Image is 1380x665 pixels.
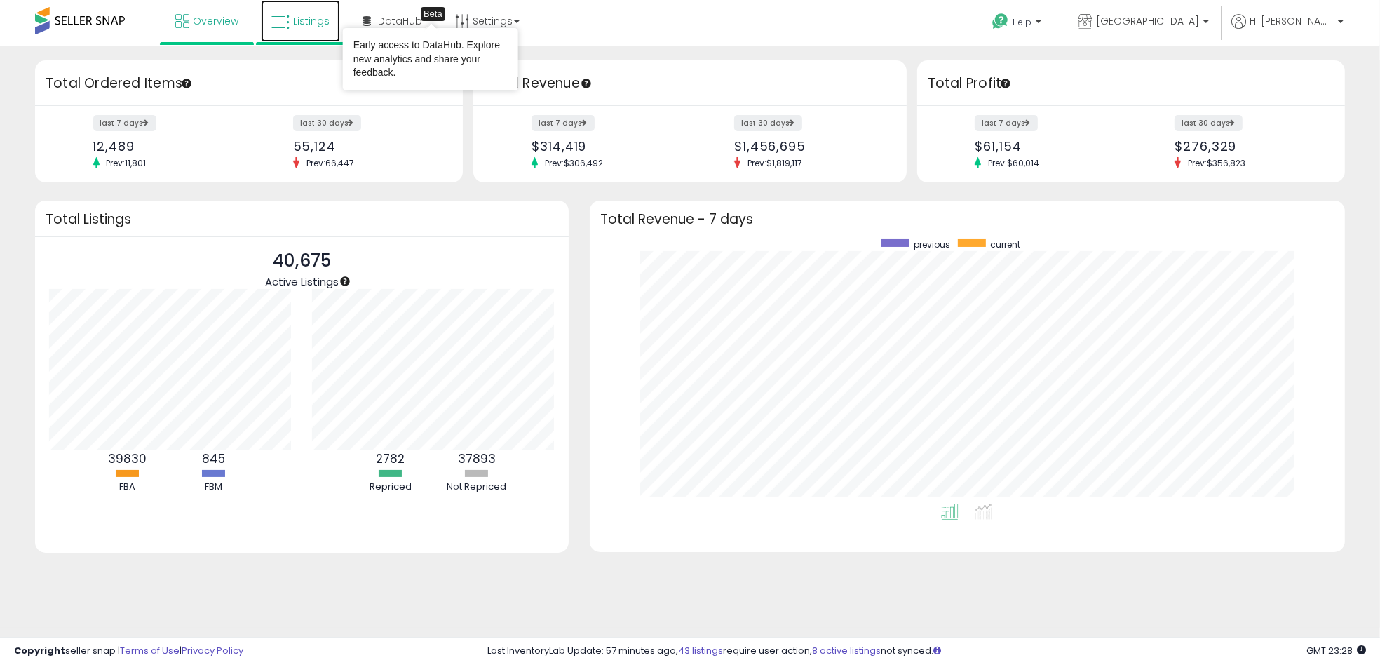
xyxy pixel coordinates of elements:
span: [GEOGRAPHIC_DATA] [1096,14,1199,28]
span: Hi [PERSON_NAME] [1250,14,1334,28]
div: $61,154 [975,139,1121,154]
div: $276,329 [1175,139,1320,154]
label: last 7 days [975,115,1038,131]
span: Prev: $356,823 [1181,157,1252,169]
span: Prev: $1,819,117 [740,157,809,169]
div: Early access to DataHub. Explore new analytics and share your feedback. [353,39,508,80]
div: Tooltip anchor [180,77,193,90]
div: 55,124 [293,139,439,154]
h3: Total Revenue [484,74,896,93]
label: last 7 days [532,115,595,131]
div: FBA [85,481,169,494]
p: 40,675 [265,248,339,274]
i: Get Help [992,13,1009,30]
div: $314,419 [532,139,679,154]
label: last 7 days [93,115,156,131]
span: previous [914,239,951,250]
label: last 30 days [293,115,361,131]
span: Listings [293,14,330,28]
div: FBM [171,481,255,494]
div: Not Repriced [435,481,519,494]
div: Repriced [349,481,433,494]
div: Tooltip anchor [580,77,593,90]
b: 2782 [376,450,405,467]
label: last 30 days [1175,115,1243,131]
span: DataHub [378,14,422,28]
div: $1,456,695 [734,139,882,154]
div: Tooltip anchor [999,77,1012,90]
span: Help [1013,16,1031,28]
b: 845 [202,450,225,467]
a: Help [981,2,1055,46]
span: current [991,239,1021,250]
span: Prev: 11,801 [100,157,154,169]
b: 37893 [458,450,496,467]
span: Active Listings [265,274,339,289]
h3: Total Revenue - 7 days [600,214,1334,224]
span: Prev: 66,447 [299,157,361,169]
div: 12,489 [93,139,239,154]
div: Tooltip anchor [421,7,445,21]
h3: Total Listings [46,214,558,224]
div: Tooltip anchor [339,275,351,288]
span: Overview [193,14,238,28]
label: last 30 days [734,115,802,131]
span: Prev: $306,492 [538,157,610,169]
b: 39830 [108,450,147,467]
span: Prev: $60,014 [981,157,1046,169]
a: Hi [PERSON_NAME] [1231,14,1344,46]
h3: Total Ordered Items [46,74,452,93]
h3: Total Profit [928,74,1334,93]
